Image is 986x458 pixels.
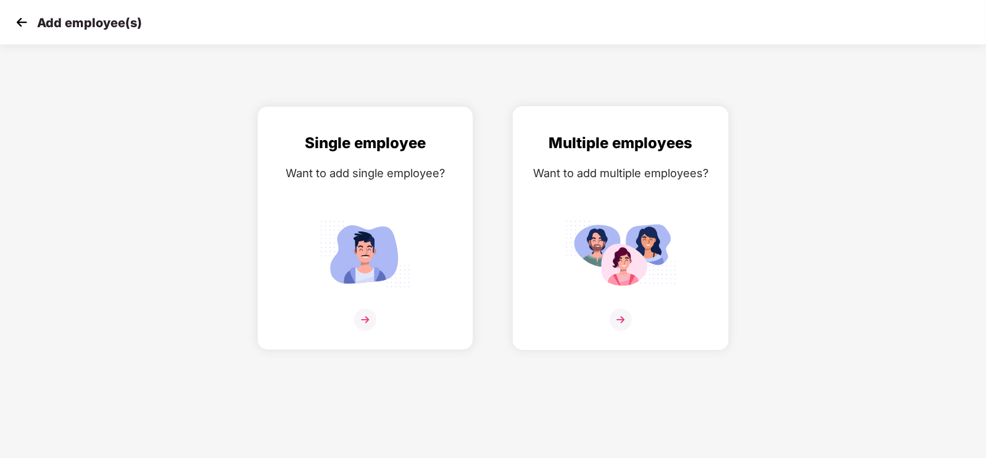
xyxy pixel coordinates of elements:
div: Multiple employees [526,131,716,155]
img: svg+xml;base64,PHN2ZyB4bWxucz0iaHR0cDovL3d3dy53My5vcmcvMjAwMC9zdmciIHdpZHRoPSIzNiIgaGVpZ2h0PSIzNi... [354,309,376,331]
p: Add employee(s) [37,15,142,30]
img: svg+xml;base64,PHN2ZyB4bWxucz0iaHR0cDovL3d3dy53My5vcmcvMjAwMC9zdmciIHdpZHRoPSIzNiIgaGVpZ2h0PSIzNi... [610,309,632,331]
img: svg+xml;base64,PHN2ZyB4bWxucz0iaHR0cDovL3d3dy53My5vcmcvMjAwMC9zdmciIGlkPSJNdWx0aXBsZV9lbXBsb3llZS... [565,215,676,293]
div: Want to add single employee? [270,164,460,182]
div: Want to add multiple employees? [526,164,716,182]
img: svg+xml;base64,PHN2ZyB4bWxucz0iaHR0cDovL3d3dy53My5vcmcvMjAwMC9zdmciIGlkPSJTaW5nbGVfZW1wbG95ZWUiIH... [310,215,421,293]
div: Single employee [270,131,460,155]
img: svg+xml;base64,PHN2ZyB4bWxucz0iaHR0cDovL3d3dy53My5vcmcvMjAwMC9zdmciIHdpZHRoPSIzMCIgaGVpZ2h0PSIzMC... [12,13,31,31]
